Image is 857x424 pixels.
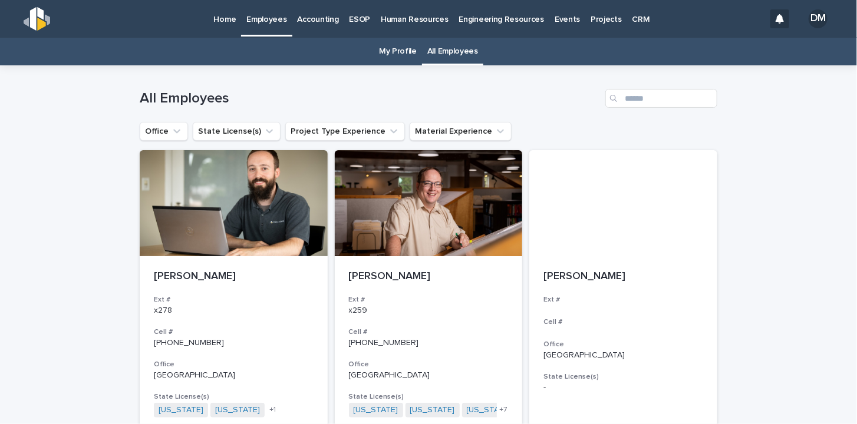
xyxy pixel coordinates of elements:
h3: Office [349,360,509,369]
h3: Office [543,340,703,349]
a: [US_STATE] [215,405,260,415]
h3: Ext # [543,295,703,304]
h3: State License(s) [349,392,509,402]
a: [US_STATE] [410,405,455,415]
a: [US_STATE] [354,405,398,415]
p: [PERSON_NAME] [154,270,314,283]
p: [PERSON_NAME] [543,270,703,283]
img: s5b5MGTdWwFoU4EDV7nw [24,7,50,31]
a: [US_STATE] [467,405,512,415]
h3: State License(s) [543,372,703,382]
div: DM [809,9,828,28]
button: State License(s) [193,122,281,141]
span: + 7 [499,406,507,413]
h3: Ext # [154,295,314,304]
a: [US_STATE] [159,405,203,415]
p: [GEOGRAPHIC_DATA] [349,370,509,380]
span: + 1 [269,406,276,413]
a: [PHONE_NUMBER] [154,339,224,347]
a: x259 [349,306,368,314]
a: x278 [154,306,172,314]
p: - [543,383,703,393]
h3: Ext # [349,295,509,304]
h3: State License(s) [154,392,314,402]
button: Material Experience [410,122,512,141]
h3: Cell # [349,327,509,337]
a: All Employees [427,38,478,65]
p: [GEOGRAPHIC_DATA] [543,350,703,360]
input: Search [605,89,717,108]
button: Project Type Experience [285,122,405,141]
h1: All Employees [140,90,601,107]
h3: Cell # [154,327,314,337]
a: My Profile [379,38,417,65]
h3: Cell # [543,317,703,327]
p: [PERSON_NAME] [349,270,509,283]
h3: Office [154,360,314,369]
p: [GEOGRAPHIC_DATA] [154,370,314,380]
a: [PHONE_NUMBER] [349,339,419,347]
button: Office [140,122,188,141]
